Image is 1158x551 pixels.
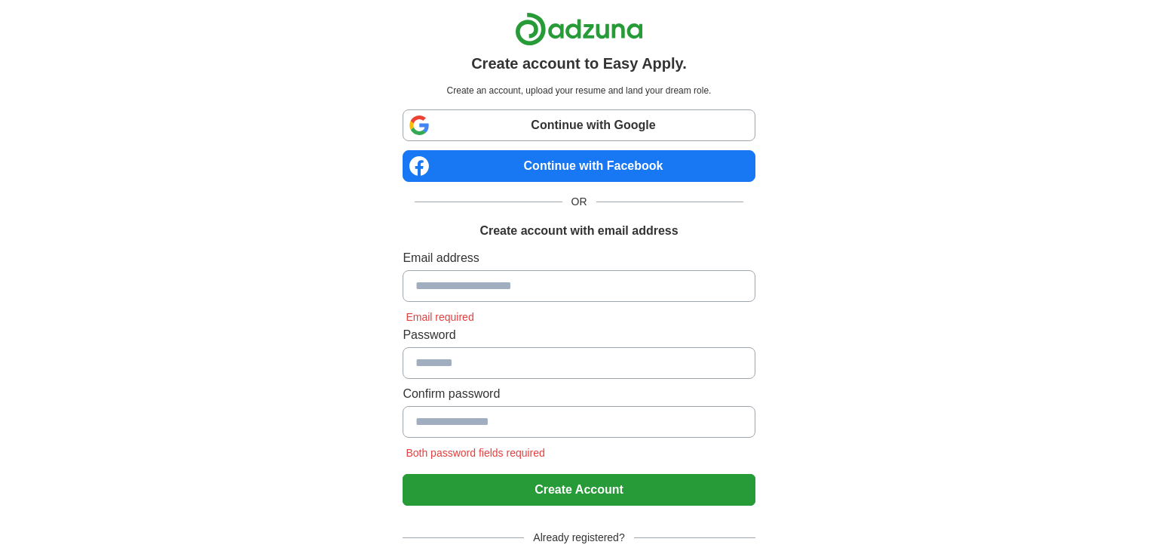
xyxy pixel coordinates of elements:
label: Email address [403,249,755,267]
img: Adzuna logo [515,12,643,46]
h1: Create account to Easy Apply. [471,52,687,75]
span: Both password fields required [403,447,547,459]
label: Confirm password [403,385,755,403]
span: OR [562,194,596,210]
h1: Create account with email address [479,222,678,240]
a: Continue with Facebook [403,150,755,182]
label: Password [403,326,755,344]
p: Create an account, upload your resume and land your dream role. [406,84,752,97]
span: Already registered? [524,530,633,546]
a: Continue with Google [403,109,755,141]
span: Email required [403,311,476,323]
button: Create Account [403,474,755,506]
